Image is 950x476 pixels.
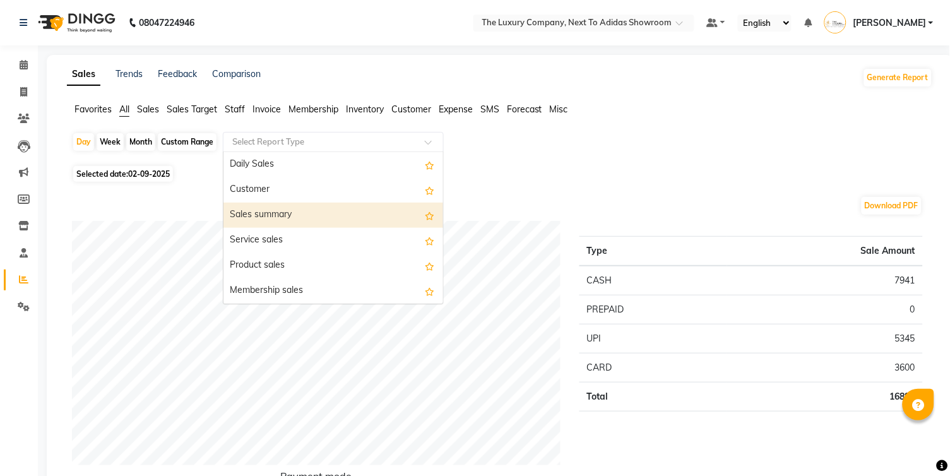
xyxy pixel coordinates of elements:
[223,152,444,304] ng-dropdown-panel: Options list
[116,68,143,80] a: Trends
[67,63,100,86] a: Sales
[223,253,443,278] div: Product sales
[853,16,926,30] span: [PERSON_NAME]
[425,182,434,198] span: Add this report to Favorites List
[391,104,431,115] span: Customer
[425,258,434,273] span: Add this report to Favorites List
[579,383,727,412] td: Total
[864,69,932,86] button: Generate Report
[579,354,727,383] td: CARD
[579,324,727,354] td: UPI
[128,169,170,179] span: 02-09-2025
[727,354,923,383] td: 3600
[579,237,727,266] th: Type
[862,197,922,215] button: Download PDF
[223,278,443,304] div: Membership sales
[158,133,217,151] div: Custom Range
[425,157,434,172] span: Add this report to Favorites List
[74,104,112,115] span: Favorites
[126,133,155,151] div: Month
[727,237,923,266] th: Sale Amount
[727,383,923,412] td: 16886
[73,166,173,182] span: Selected date:
[73,133,94,151] div: Day
[223,203,443,228] div: Sales summary
[97,133,124,151] div: Week
[139,5,194,40] b: 08047224946
[212,68,261,80] a: Comparison
[223,228,443,253] div: Service sales
[727,266,923,295] td: 7941
[223,177,443,203] div: Customer
[550,104,568,115] span: Misc
[32,5,119,40] img: logo
[223,152,443,177] div: Daily Sales
[439,104,473,115] span: Expense
[727,295,923,324] td: 0
[346,104,384,115] span: Inventory
[167,104,217,115] span: Sales Target
[158,68,197,80] a: Feedback
[425,208,434,223] span: Add this report to Favorites List
[137,104,159,115] span: Sales
[727,324,923,354] td: 5345
[225,104,245,115] span: Staff
[579,295,727,324] td: PREPAID
[252,104,281,115] span: Invoice
[119,104,129,115] span: All
[288,104,338,115] span: Membership
[425,283,434,299] span: Add this report to Favorites List
[507,104,542,115] span: Forecast
[824,11,846,33] img: MADHU SHARMA
[425,233,434,248] span: Add this report to Favorites List
[480,104,499,115] span: SMS
[579,266,727,295] td: CASH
